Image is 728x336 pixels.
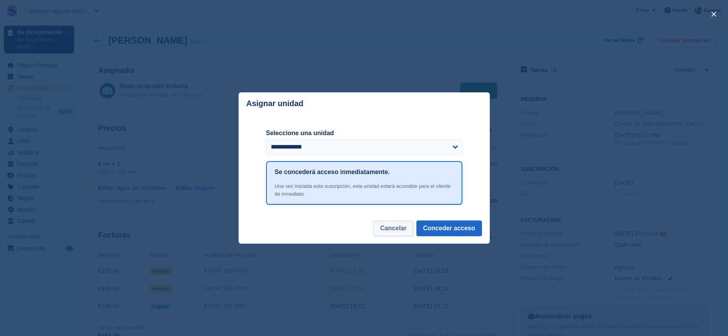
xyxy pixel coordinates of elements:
h1: Se concederá acceso inmediatamente. [275,167,390,177]
div: Una vez iniciada esta suscripción, esta unidad estará accesible para el cliente de inmediato. [275,182,454,198]
p: Asignar unidad [246,99,304,108]
label: Seleccione una unidad [266,129,462,138]
button: Conceder acceso [416,220,482,236]
button: close [708,8,720,20]
button: Cancelar [373,220,413,236]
